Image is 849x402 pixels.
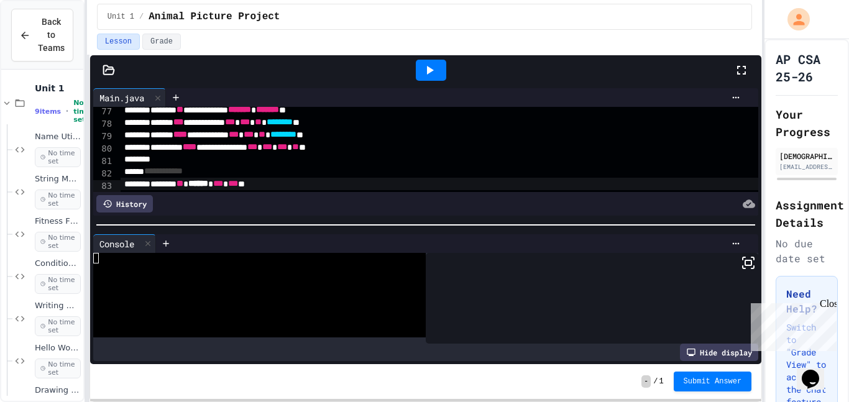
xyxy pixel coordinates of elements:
div: 77 [93,106,114,118]
div: Chat with us now!Close [5,5,86,79]
div: Console [93,234,156,253]
div: Console [93,237,140,250]
div: 81 [93,155,114,168]
span: No time set [35,316,81,336]
span: No time set [73,99,91,124]
span: Animal Picture Project [149,9,280,24]
span: - [641,375,651,388]
span: Hello World [35,343,81,354]
div: 82 [93,168,114,180]
span: No time set [35,274,81,294]
div: Main.java [93,88,166,107]
span: 9 items [35,107,61,116]
span: / [653,377,658,386]
span: Back to Teams [38,16,65,55]
button: Grade [142,34,181,50]
span: Conditionals Classwork [35,258,81,269]
button: Submit Answer [674,372,752,391]
span: Name Utilities FRQ [35,132,81,142]
span: Fitness FRQ [35,216,81,227]
span: No time set [35,232,81,252]
span: • [66,106,68,116]
span: No time set [35,147,81,167]
div: Hide display [680,344,758,361]
h3: Need Help? [786,286,827,316]
div: 79 [93,130,114,143]
div: My Account [774,5,813,34]
h2: Your Progress [776,106,838,140]
div: History [96,195,153,212]
span: Drawing Objects in Java - HW Playposit Code [35,385,81,396]
iframe: chat widget [797,352,837,390]
span: Submit Answer [684,377,742,386]
span: String Methods Examples [35,174,81,185]
iframe: chat widget [746,298,837,351]
span: Writing Methods [35,301,81,311]
span: Unit 1 [35,83,81,94]
span: 1 [659,377,663,386]
button: Lesson [97,34,140,50]
button: Back to Teams [11,9,73,62]
span: Unit 1 [108,12,134,22]
div: 83 [93,180,114,193]
span: No time set [35,190,81,209]
span: No time set [35,359,81,378]
div: No due date set [776,236,838,266]
h2: Assignment Details [776,196,838,231]
div: [DEMOGRAPHIC_DATA][PERSON_NAME] [779,150,834,162]
h1: AP CSA 25-26 [776,50,838,85]
div: [EMAIL_ADDRESS][DOMAIN_NAME] [779,162,834,171]
div: Main.java [93,91,150,104]
div: 78 [93,118,114,130]
span: / [139,12,144,22]
div: 80 [93,143,114,155]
